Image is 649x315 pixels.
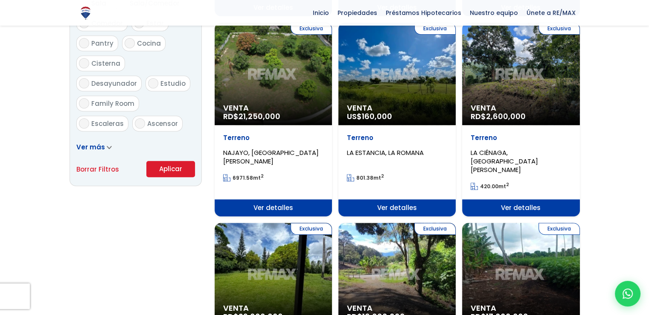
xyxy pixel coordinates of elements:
span: Cocina [137,39,161,48]
span: US$ [347,111,392,122]
span: Pantry [91,39,114,48]
span: LA ESTANCIA, LA ROMANA [347,148,424,157]
p: Terreno [471,134,571,142]
button: Aplicar [146,161,195,177]
span: NAJAYO, [GEOGRAPHIC_DATA][PERSON_NAME] [223,148,319,166]
span: Estudio [160,79,186,88]
span: Venta [471,304,571,312]
span: 801.38 [356,174,373,181]
span: Venta [223,304,323,312]
span: Ver más [76,143,105,152]
span: Family Room [91,99,134,108]
span: Exclusiva [414,223,456,235]
input: Desayunador [79,78,89,88]
span: Ascensor [147,119,178,128]
img: Logo de REMAX [78,6,93,20]
span: Venta [223,104,323,112]
span: 21,250,000 [239,111,280,122]
span: Exclusiva [291,223,332,235]
input: Family Room [79,98,89,108]
a: Ver más [76,143,112,152]
span: Propiedades [333,6,381,19]
span: Venta [471,104,571,112]
span: Ver detalles [462,199,579,216]
span: mt [471,183,509,190]
p: Terreno [223,134,323,142]
span: mt [347,174,384,181]
span: Únete a RE/MAX [522,6,580,19]
input: Cisterna [79,58,89,68]
p: Terreno [347,134,447,142]
span: 420.00 [480,183,498,190]
sup: 2 [506,181,509,188]
span: 160,000 [362,111,392,122]
sup: 2 [261,173,264,179]
span: RD$ [223,111,280,122]
span: Ver detalles [338,199,456,216]
span: Exclusiva [538,23,580,35]
input: Escaleras [79,118,89,128]
span: Nuestro equipo [466,6,522,19]
input: Pantry [79,38,89,48]
a: Exclusiva Venta RD$21,250,000 Terreno NAJAYO, [GEOGRAPHIC_DATA][PERSON_NAME] 6971.58mt2 Ver detalles [215,23,332,216]
span: Préstamos Hipotecarios [381,6,466,19]
span: Escaleras [91,119,124,128]
sup: 2 [381,173,384,179]
span: Cisterna [91,59,120,68]
span: Exclusiva [291,23,332,35]
a: Exclusiva Venta US$160,000 Terreno LA ESTANCIA, LA ROMANA 801.38mt2 Ver detalles [338,23,456,216]
span: Venta [347,304,447,312]
input: Cocina [125,38,135,48]
span: 2,600,000 [486,111,526,122]
span: 6971.58 [233,174,253,181]
span: Ver detalles [215,199,332,216]
span: Inicio [308,6,333,19]
input: Estudio [148,78,158,88]
span: Desayunador [91,79,137,88]
input: Ascensor [135,118,145,128]
span: Venta [347,104,447,112]
a: Exclusiva Venta RD$2,600,000 Terreno LA CIÉNAGA, [GEOGRAPHIC_DATA][PERSON_NAME] 420.00mt2 Ver det... [462,23,579,216]
span: RD$ [471,111,526,122]
span: LA CIÉNAGA, [GEOGRAPHIC_DATA][PERSON_NAME] [471,148,538,174]
span: Exclusiva [414,23,456,35]
a: Borrar Filtros [76,164,119,175]
span: Exclusiva [538,223,580,235]
span: mt [223,174,264,181]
